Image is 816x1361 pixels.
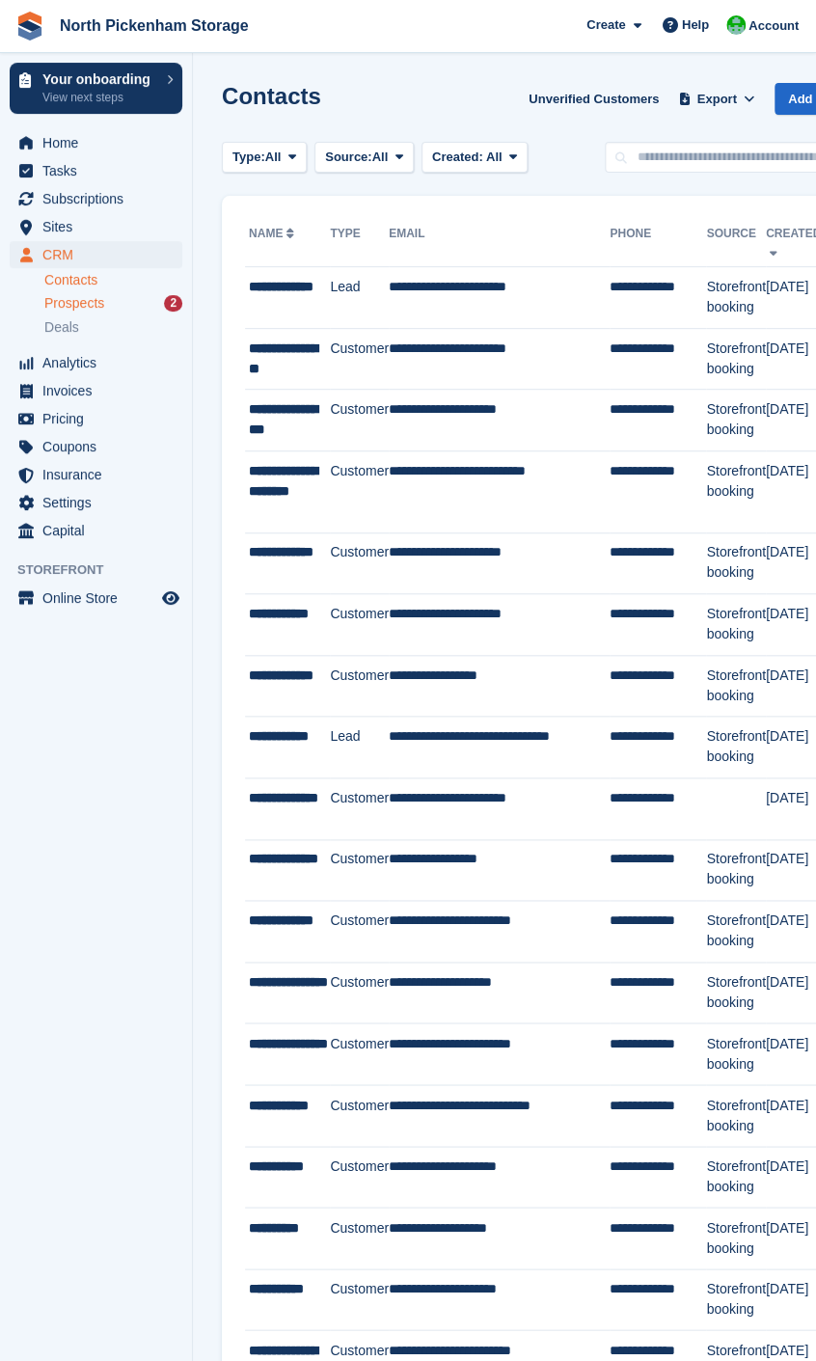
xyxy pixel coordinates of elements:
[10,405,182,432] a: menu
[44,318,79,337] span: Deals
[222,83,321,109] h1: Contacts
[706,594,765,656] td: Storefront booking
[42,377,158,404] span: Invoices
[706,717,765,778] td: Storefront booking
[42,241,158,268] span: CRM
[706,1268,765,1330] td: Storefront booking
[706,219,765,267] th: Source
[521,83,666,115] a: Unverified Customers
[330,1146,389,1208] td: Customer
[10,63,182,114] a: Your onboarding View next steps
[706,1023,765,1085] td: Storefront booking
[726,15,746,35] img: Chris Gulliver
[706,839,765,901] td: Storefront booking
[486,150,503,164] span: All
[42,213,158,240] span: Sites
[696,90,736,109] span: Export
[10,349,182,376] a: menu
[330,219,389,267] th: Type
[42,185,158,212] span: Subscriptions
[330,532,389,594] td: Customer
[265,148,282,167] span: All
[10,585,182,612] a: menu
[330,962,389,1023] td: Customer
[422,142,528,174] button: Created: All
[586,15,625,35] span: Create
[674,83,759,115] button: Export
[330,655,389,717] td: Customer
[610,219,706,267] th: Phone
[330,1023,389,1085] td: Customer
[389,219,610,267] th: Email
[706,532,765,594] td: Storefront booking
[15,12,44,41] img: stora-icon-8386f47178a22dfd0bd8f6a31ec36ba5ce8667c1dd55bd0f319d3a0aa187defe.svg
[42,585,158,612] span: Online Store
[325,148,371,167] span: Source:
[17,560,192,580] span: Storefront
[10,213,182,240] a: menu
[10,129,182,156] a: menu
[42,489,158,516] span: Settings
[42,517,158,544] span: Capital
[44,294,104,313] span: Prospects
[706,328,765,390] td: Storefront booking
[330,1084,389,1146] td: Customer
[706,450,765,532] td: Storefront booking
[42,349,158,376] span: Analytics
[10,241,182,268] a: menu
[706,962,765,1023] td: Storefront booking
[42,129,158,156] span: Home
[372,148,389,167] span: All
[682,15,709,35] span: Help
[52,10,257,41] a: North Pickenham Storage
[44,293,182,313] a: Prospects 2
[706,267,765,329] td: Storefront booking
[706,655,765,717] td: Storefront booking
[10,185,182,212] a: menu
[10,517,182,544] a: menu
[44,317,182,338] a: Deals
[706,1208,765,1269] td: Storefront booking
[42,461,158,488] span: Insurance
[330,717,389,778] td: Lead
[330,594,389,656] td: Customer
[44,271,182,289] a: Contacts
[330,839,389,901] td: Customer
[706,901,765,963] td: Storefront booking
[42,157,158,184] span: Tasks
[748,16,799,36] span: Account
[10,157,182,184] a: menu
[42,405,158,432] span: Pricing
[10,461,182,488] a: menu
[164,295,182,312] div: 2
[42,72,157,86] p: Your onboarding
[330,328,389,390] td: Customer
[10,489,182,516] a: menu
[232,148,265,167] span: Type:
[330,1268,389,1330] td: Customer
[10,377,182,404] a: menu
[330,450,389,532] td: Customer
[330,1208,389,1269] td: Customer
[159,586,182,610] a: Preview store
[330,267,389,329] td: Lead
[706,1084,765,1146] td: Storefront booking
[42,433,158,460] span: Coupons
[330,901,389,963] td: Customer
[706,390,765,451] td: Storefront booking
[222,142,307,174] button: Type: All
[249,227,298,240] a: Name
[42,89,157,106] p: View next steps
[432,150,483,164] span: Created:
[330,777,389,839] td: Customer
[314,142,414,174] button: Source: All
[706,1146,765,1208] td: Storefront booking
[330,390,389,451] td: Customer
[10,433,182,460] a: menu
